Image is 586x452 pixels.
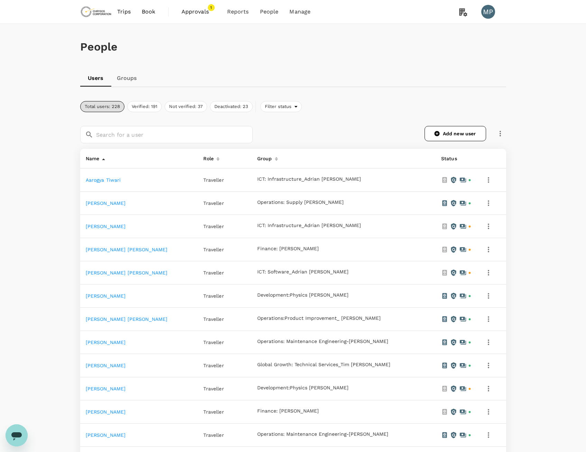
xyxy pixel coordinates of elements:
a: Add new user [425,126,486,141]
button: Global Growth: Technical Services_Tim [PERSON_NAME] [257,362,390,368]
a: Users [80,70,111,87]
a: [PERSON_NAME] [86,200,126,206]
span: Traveller [203,409,224,415]
div: Role [201,152,214,163]
span: Traveller [203,432,224,438]
a: [PERSON_NAME] [86,409,126,415]
div: MP [481,5,495,19]
span: Traveller [203,247,224,252]
span: Traveller [203,200,224,206]
button: ICT: Software_Adrian [PERSON_NAME] [257,269,348,275]
a: Groups [111,70,142,87]
div: Name [83,152,100,163]
span: 1 [208,4,215,11]
button: Verified: 191 [127,101,162,112]
div: Filter status [260,101,302,112]
div: Group [254,152,272,163]
button: Total users: 228 [80,101,124,112]
span: Book [142,8,156,16]
a: [PERSON_NAME] [86,293,126,299]
button: Operations: Maintenance Engineering-[PERSON_NAME] [257,432,388,437]
button: ICT: Infrastructure_Adrian [PERSON_NAME] [257,223,361,228]
a: [PERSON_NAME] [86,340,126,345]
span: Approvals [182,8,216,16]
button: Operations: Maintenance Engineering-[PERSON_NAME] [257,339,388,344]
span: Traveller [203,316,224,322]
a: [PERSON_NAME] [86,386,126,391]
button: Development:Physics [PERSON_NAME] [257,385,348,391]
span: Reports [227,8,249,16]
button: Not verified: 37 [165,101,207,112]
button: Finance: [PERSON_NAME] [257,246,319,252]
span: Traveller [203,224,224,229]
a: [PERSON_NAME] [86,432,126,438]
button: Deactivated: 23 [210,101,253,112]
button: Operations:Product Improvement_ [PERSON_NAME] [257,316,381,321]
img: Chrysos Corporation [80,4,112,19]
input: Search for a user [96,126,253,143]
th: Status [436,149,477,169]
span: Filter status [261,103,295,110]
button: Development:Physics [PERSON_NAME] [257,292,348,298]
span: Traveller [203,293,224,299]
a: [PERSON_NAME] [86,363,126,368]
h1: People [80,40,506,53]
a: [PERSON_NAME] [86,224,126,229]
a: [PERSON_NAME] [PERSON_NAME] [86,247,168,252]
a: [PERSON_NAME] [PERSON_NAME] [86,270,168,275]
span: Traveller [203,340,224,345]
span: People [260,8,279,16]
span: Trips [117,8,131,16]
span: Traveller [203,177,224,183]
button: Operations: Supply [PERSON_NAME] [257,200,344,205]
span: Manage [289,8,310,16]
span: Traveller [203,270,224,275]
a: [PERSON_NAME] [PERSON_NAME] [86,316,168,322]
span: Traveller [203,363,224,368]
button: Finance: [PERSON_NAME] [257,408,319,414]
span: Traveller [203,386,224,391]
a: Aarogya Tiwari [86,177,121,183]
button: ICT: Infrastructure_Adrian [PERSON_NAME] [257,177,361,182]
iframe: Button to launch messaging window [6,424,28,446]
